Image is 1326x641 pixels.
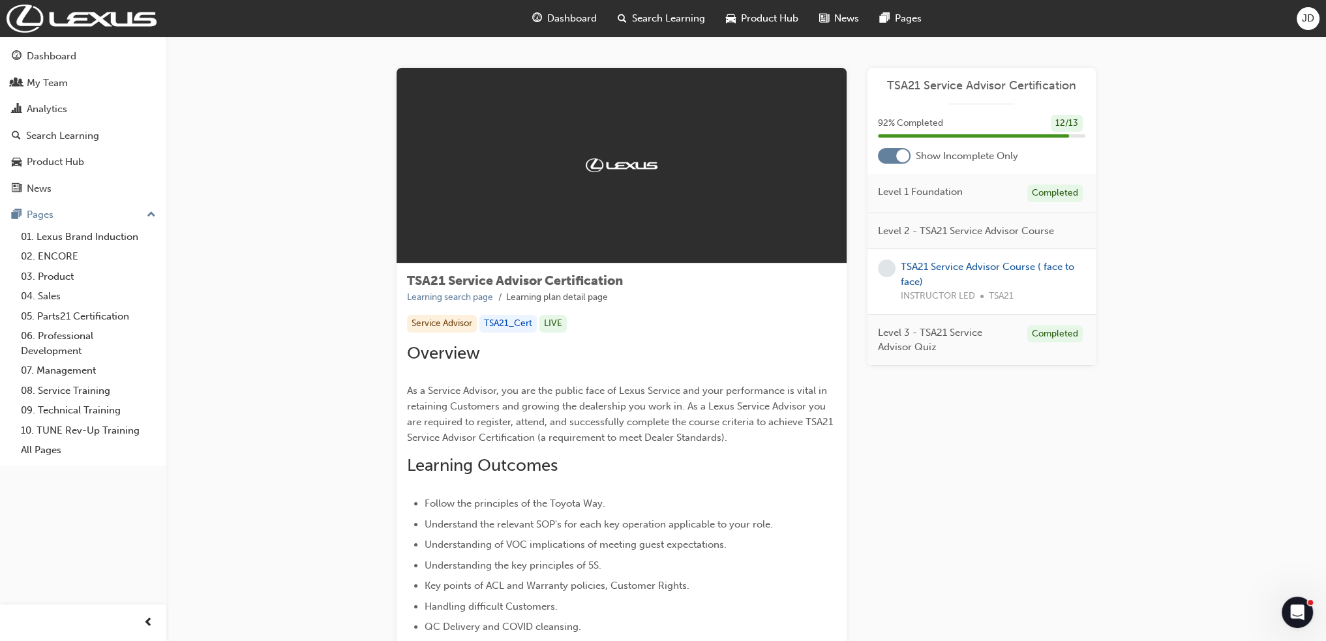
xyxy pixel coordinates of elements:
[539,315,567,333] div: LIVE
[878,185,963,200] span: Level 1 Foundation
[901,289,975,304] span: INSTRUCTOR LED
[425,601,558,612] span: Handling difficult Customers.
[12,130,21,142] span: search-icon
[425,580,689,591] span: Key points of ACL and Warranty policies, Customer Rights.
[12,183,22,195] span: news-icon
[878,116,943,131] span: 92 % Completed
[878,325,1017,355] span: Level 3 - TSA21 Service Advisor Quiz
[522,5,607,32] a: guage-iconDashboard
[878,78,1085,93] a: TSA21 Service Advisor Certification
[143,615,153,631] span: prev-icon
[5,42,161,203] button: DashboardMy TeamAnalyticsSearch LearningProduct HubNews
[425,518,773,530] span: Understand the relevant SOP's for each key operation applicable to your role.
[16,227,161,247] a: 01. Lexus Brand Induction
[16,381,161,401] a: 08. Service Training
[506,290,608,305] li: Learning plan detail page
[5,203,161,227] button: Pages
[425,539,727,550] span: Understanding of VOC implications of meeting guest expectations.
[425,498,605,509] span: Follow the principles of the Toyota Way.
[5,44,161,68] a: Dashboard
[5,150,161,174] a: Product Hub
[16,306,161,327] a: 05. Parts21 Certification
[901,261,1074,288] a: TSA21 Service Advisor Course ( face to face)
[5,124,161,148] a: Search Learning
[819,10,829,27] span: news-icon
[16,326,161,361] a: 06. Professional Development
[425,559,601,571] span: Understanding the key principles of 5S.
[12,78,22,89] span: people-icon
[479,315,537,333] div: TSA21_Cert
[5,177,161,201] a: News
[1297,7,1319,30] button: JD
[547,11,597,26] span: Dashboard
[1051,115,1083,132] div: 12 / 13
[12,104,22,115] span: chart-icon
[16,400,161,421] a: 09. Technical Training
[1282,597,1313,628] iframe: Intercom live chat
[880,10,890,27] span: pages-icon
[407,315,477,333] div: Service Advisor
[16,267,161,287] a: 03. Product
[878,224,1054,239] span: Level 2 - TSA21 Service Advisor Course
[989,289,1014,304] span: TSA21
[1027,325,1083,343] div: Completed
[27,76,68,91] div: My Team
[12,51,22,63] span: guage-icon
[12,209,22,221] span: pages-icon
[407,273,623,288] span: TSA21 Service Advisor Certification
[147,207,156,224] span: up-icon
[1027,185,1083,202] div: Completed
[16,421,161,441] a: 10. TUNE Rev-Up Training
[27,181,52,196] div: News
[586,158,657,171] img: Trak
[607,5,716,32] a: search-iconSearch Learning
[834,11,859,26] span: News
[809,5,869,32] a: news-iconNews
[5,71,161,95] a: My Team
[16,361,161,381] a: 07. Management
[916,149,1018,164] span: Show Incomplete Only
[5,97,161,121] a: Analytics
[12,157,22,168] span: car-icon
[16,246,161,267] a: 02. ENCORE
[7,5,157,33] img: Trak
[27,155,84,170] div: Product Hub
[741,11,798,26] span: Product Hub
[726,10,736,27] span: car-icon
[425,621,581,633] span: QC Delivery and COVID cleansing.
[632,11,705,26] span: Search Learning
[618,10,627,27] span: search-icon
[407,455,558,475] span: Learning Outcomes
[716,5,809,32] a: car-iconProduct Hub
[16,286,161,306] a: 04. Sales
[407,291,493,303] a: Learning search page
[407,343,480,363] span: Overview
[1302,11,1314,26] span: JD
[895,11,922,26] span: Pages
[16,440,161,460] a: All Pages
[532,10,542,27] span: guage-icon
[26,128,99,143] div: Search Learning
[878,260,896,277] span: learningRecordVerb_NONE-icon
[869,5,932,32] a: pages-iconPages
[407,385,836,443] span: As a Service Advisor, you are the public face of Lexus Service and your performance is vital in r...
[27,207,53,222] div: Pages
[27,49,76,64] div: Dashboard
[27,102,67,117] div: Analytics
